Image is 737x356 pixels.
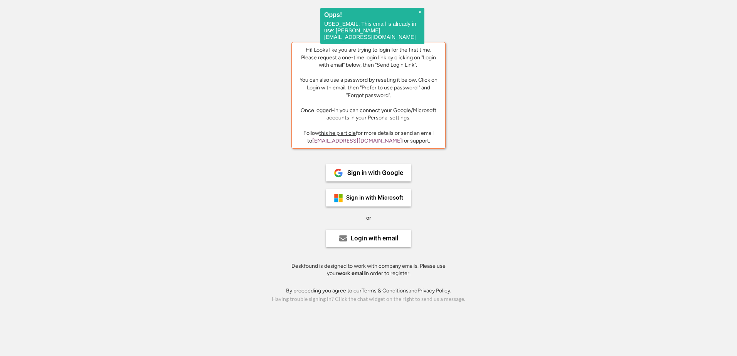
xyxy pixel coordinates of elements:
div: Follow for more details or send an email to for support. [298,129,439,144]
div: Deskfound is designed to work with company emails. Please use your in order to register. [282,262,455,277]
p: USED_EMAIL. This email is already in use: [PERSON_NAME][EMAIL_ADDRESS][DOMAIN_NAME] [324,21,421,40]
a: [EMAIL_ADDRESS][DOMAIN_NAME] [312,138,402,144]
div: or [366,214,371,222]
div: Sign in with Google [347,170,403,176]
span: × [419,9,422,15]
h2: Opps! [324,12,421,18]
div: Sign in with Microsoft [346,195,403,201]
div: Hi! Looks like you are trying to login for the first time. Please request a one-time login link b... [298,46,439,122]
a: Terms & Conditions [362,287,409,294]
img: 1024px-Google__G__Logo.svg.png [334,168,343,178]
div: By proceeding you agree to our and [286,287,451,295]
a: Privacy Policy. [417,287,451,294]
strong: work email [338,270,365,277]
div: Login with email [351,235,398,242]
img: ms-symbollockup_mssymbol_19.png [334,193,343,203]
a: this help article [319,130,356,136]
